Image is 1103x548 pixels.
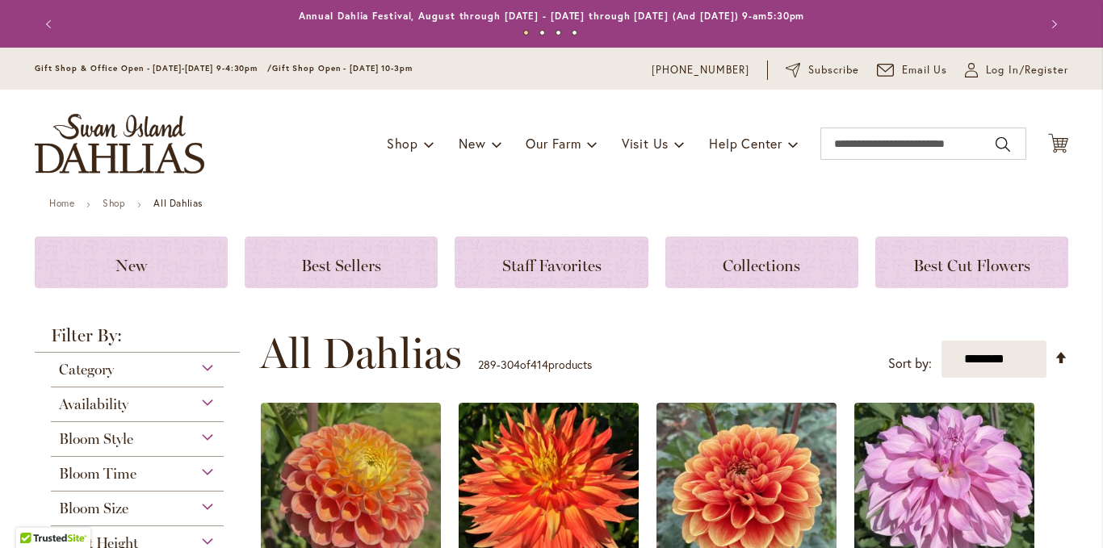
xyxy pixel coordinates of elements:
[888,349,932,379] label: Sort by:
[459,135,485,152] span: New
[272,63,413,73] span: Gift Shop Open - [DATE] 10-3pm
[299,10,805,22] a: Annual Dahlia Festival, August through [DATE] - [DATE] through [DATE] (And [DATE]) 9-am5:30pm
[1036,8,1068,40] button: Next
[531,357,548,372] span: 414
[913,256,1030,275] span: Best Cut Flowers
[59,465,136,483] span: Bloom Time
[49,197,74,209] a: Home
[59,430,133,448] span: Bloom Style
[902,62,948,78] span: Email Us
[665,236,858,288] a: Collections
[652,62,749,78] a: [PHONE_NUMBER]
[59,361,114,379] span: Category
[103,197,125,209] a: Shop
[478,352,592,378] p: - of products
[539,30,545,36] button: 2 of 4
[301,256,381,275] span: Best Sellers
[622,135,669,152] span: Visit Us
[501,357,520,372] span: 304
[709,135,782,152] span: Help Center
[526,135,581,152] span: Our Farm
[260,329,462,378] span: All Dahlias
[35,327,240,353] strong: Filter By:
[35,63,272,73] span: Gift Shop & Office Open - [DATE]-[DATE] 9-4:30pm /
[115,256,147,275] span: New
[59,395,128,413] span: Availability
[455,236,648,288] a: Staff Favorites
[986,62,1068,78] span: Log In/Register
[153,197,203,209] strong: All Dahlias
[786,62,859,78] a: Subscribe
[478,357,497,372] span: 289
[723,256,800,275] span: Collections
[523,30,529,36] button: 1 of 4
[808,62,859,78] span: Subscribe
[35,8,67,40] button: Previous
[877,62,948,78] a: Email Us
[245,236,438,288] a: Best Sellers
[572,30,577,36] button: 4 of 4
[35,114,204,174] a: store logo
[35,236,228,288] a: New
[556,30,561,36] button: 3 of 4
[59,500,128,517] span: Bloom Size
[965,62,1068,78] a: Log In/Register
[502,256,602,275] span: Staff Favorites
[875,236,1068,288] a: Best Cut Flowers
[387,135,418,152] span: Shop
